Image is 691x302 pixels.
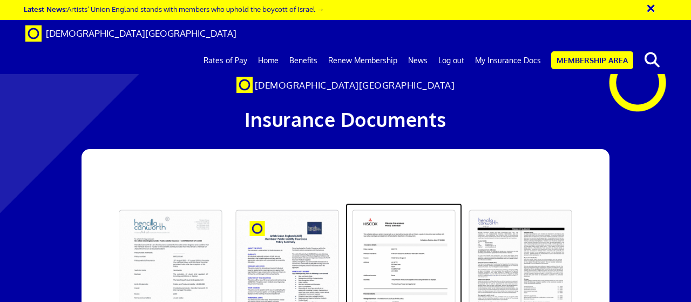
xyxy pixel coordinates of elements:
a: Latest News:Artists’ Union England stands with members who uphold the boycott of Israel → [24,4,324,14]
a: Rates of Pay [198,47,253,74]
a: Renew Membership [323,47,403,74]
span: [DEMOGRAPHIC_DATA][GEOGRAPHIC_DATA] [255,79,455,91]
a: News [403,47,433,74]
a: Brand [DEMOGRAPHIC_DATA][GEOGRAPHIC_DATA] [17,20,245,47]
a: Home [253,47,284,74]
button: search [635,49,668,71]
span: Insurance Documents [245,107,446,131]
a: Log out [433,47,470,74]
a: Membership Area [551,51,633,69]
a: Benefits [284,47,323,74]
span: [DEMOGRAPHIC_DATA][GEOGRAPHIC_DATA] [46,28,236,39]
a: My Insurance Docs [470,47,546,74]
strong: Latest News: [24,4,67,14]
